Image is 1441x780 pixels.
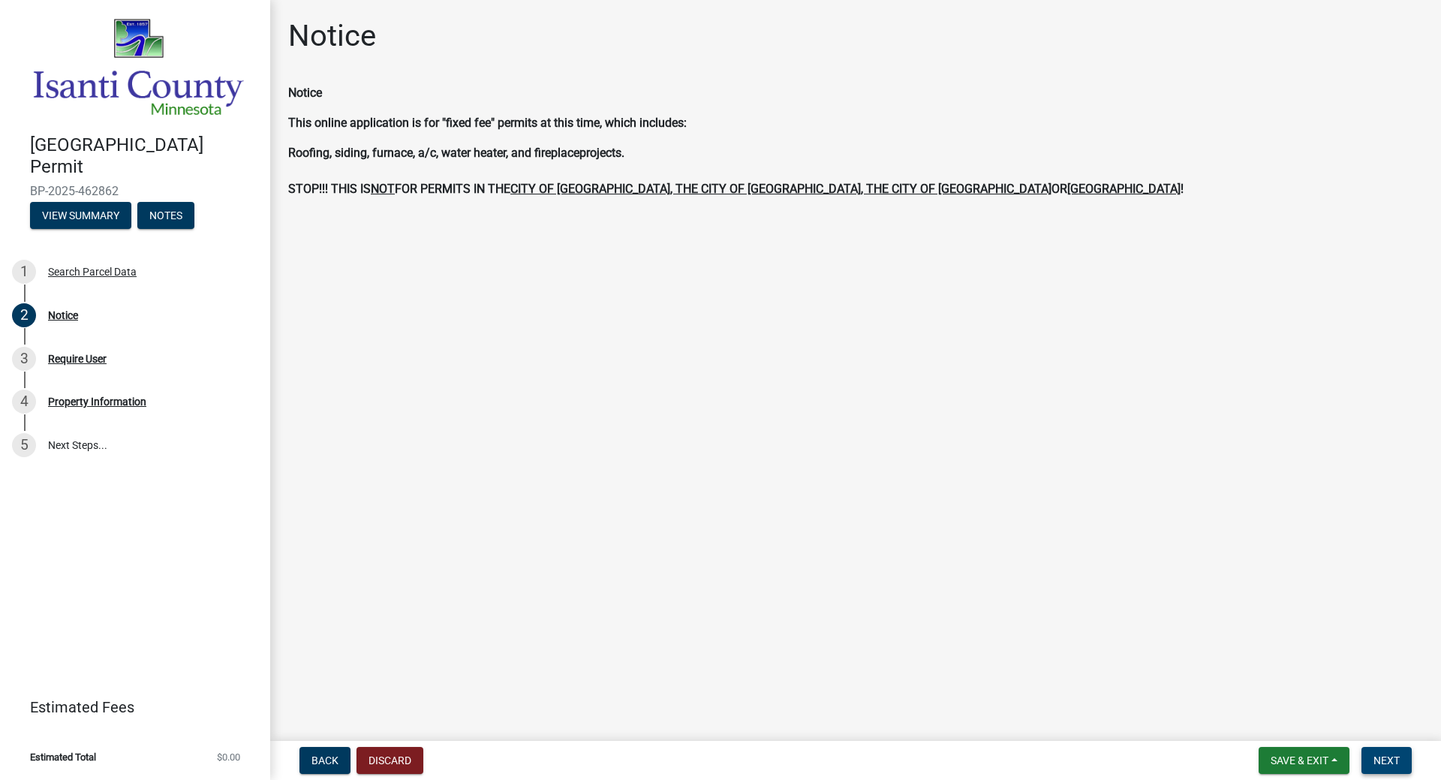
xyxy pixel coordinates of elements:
span: BP-2025-462862 [30,184,240,198]
div: 3 [12,347,36,371]
span: projects. STOP!!! THIS IS FOR PERMITS IN THE OR ! [288,146,1184,196]
button: Back [299,747,350,774]
button: Save & Exit [1259,747,1349,774]
div: 1 [12,260,36,284]
button: Next [1361,747,1412,774]
u: [GEOGRAPHIC_DATA] [1067,182,1181,196]
wm-modal-confirm: Summary [30,210,131,222]
div: Require User [48,354,107,364]
img: Isanti County, Minnesota [30,16,246,119]
u: CITY OF [GEOGRAPHIC_DATA], THE CITY OF [GEOGRAPHIC_DATA], THE CITY OF [GEOGRAPHIC_DATA] [510,182,1051,196]
h1: Notice [288,18,376,54]
span: Save & Exit [1271,754,1328,766]
span: Notice [288,86,322,100]
div: 2 [12,303,36,327]
button: Notes [137,202,194,229]
div: 4 [12,390,36,414]
span: Back [311,754,338,766]
span: Next [1373,754,1400,766]
u: NOT [371,182,395,196]
span: Roofing, siding, furnace, a/c, water heater, and fireplace [288,146,579,160]
wm-modal-confirm: Notes [137,210,194,222]
a: Estimated Fees [12,692,246,722]
div: Search Parcel Data [48,267,137,277]
span: This online application is for "fixed fee" permits at this time, which includes: [288,116,687,130]
div: 5 [12,433,36,457]
span: $0.00 [217,752,240,762]
div: Notice [48,310,78,321]
h4: [GEOGRAPHIC_DATA] Permit [30,134,258,178]
button: Discard [356,747,423,774]
button: View Summary [30,202,131,229]
span: Estimated Total [30,752,96,762]
div: Property Information [48,396,146,407]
